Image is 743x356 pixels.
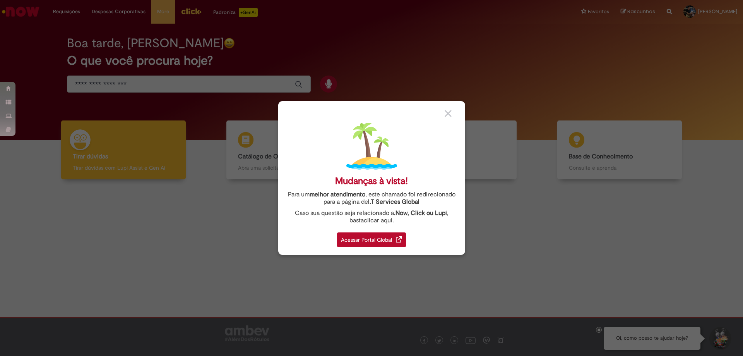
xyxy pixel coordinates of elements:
a: Acessar Portal Global [337,228,406,247]
div: Mudanças à vista! [335,175,408,187]
a: clicar aqui [364,212,392,224]
a: I.T Services Global [368,194,419,206]
div: Acessar Portal Global [337,232,406,247]
img: close_button_grey.png [445,110,452,117]
strong: melhor atendimento [310,191,365,198]
div: Caso sua questão seja relacionado a , basta . [284,210,459,224]
img: island.png [346,121,397,172]
div: Para um , este chamado foi redirecionado para a página de [284,191,459,206]
strong: .Now, Click ou Lupi [394,209,447,217]
img: redirect_link.png [396,236,402,242]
